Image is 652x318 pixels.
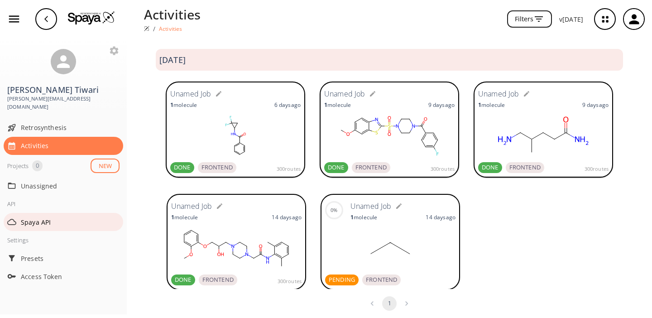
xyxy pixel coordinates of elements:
[559,14,583,24] p: v [DATE]
[478,163,502,172] span: DONE
[321,194,460,292] a: 0%Unamed Job1molecule14 daysagoPENDINGFRONTEND
[478,113,609,159] svg: CC(CN)CCC(N)=O
[170,88,211,100] h6: Unamed Job
[431,165,455,173] span: 300 routes
[171,226,302,271] svg: COc1ccccc1OCC(O)CN1CCN(CC(=O)Nc2c(C)cccc2C)CC1
[350,213,354,221] strong: 1
[144,26,149,31] img: Spaya logo
[4,249,123,267] div: Presets
[21,254,120,263] span: Presets
[478,101,481,109] strong: 1
[325,275,359,284] span: PENDING
[153,24,155,34] li: /
[7,85,120,95] h3: [PERSON_NAME] Tiwari
[7,95,120,111] span: [PERSON_NAME][EMAIL_ADDRESS][DOMAIN_NAME]
[4,119,123,137] div: Retrosynthesis
[324,163,348,172] span: DONE
[21,272,120,281] span: Access Token
[167,194,306,292] a: Unamed Job1molecule14 daysagoDONEFRONTEND300routes
[362,275,401,284] span: FRONTEND
[159,25,182,33] p: Activities
[320,82,459,179] a: Unamed Job1molecule9 daysagoDONEFRONTEND300routes
[585,165,609,173] span: 300 routes
[507,10,552,28] button: Filters
[582,101,609,109] p: 9 days ago
[278,277,302,285] span: 300 routes
[171,213,174,221] strong: 1
[4,177,123,195] div: Unassigned
[144,5,201,24] p: Activities
[274,101,301,109] p: 6 days ago
[426,213,455,221] p: 14 days ago
[21,181,120,191] span: Unassigned
[324,101,327,109] strong: 1
[171,201,212,212] h6: Unamed Job
[198,163,236,172] span: FRONTEND
[91,159,120,173] button: NEW
[272,213,302,221] p: 14 days ago
[325,226,455,271] svg: CCC
[170,101,197,109] p: molecule
[170,101,173,109] strong: 1
[352,163,390,172] span: FRONTEND
[32,161,43,170] span: 0
[324,113,455,159] svg: COc1ccc2nc(S(=O)(=O)N3CCN(C(=O)c4ccc(F)cc4)CC3)sc2c1
[324,101,351,109] p: molecule
[506,163,544,172] span: FRONTEND
[199,275,237,284] span: FRONTEND
[21,141,120,150] span: Activities
[331,206,337,214] div: 0%
[7,160,29,171] div: Projects
[350,201,392,212] h6: Unamed Job
[364,296,415,311] nav: pagination navigation
[170,113,301,159] svg: O=C(NC1C(F)(F)C1)C2=CC=CC=C2
[166,82,305,179] a: Unamed Job1molecule6 daysagoDONEFRONTEND300routes
[170,163,194,172] span: DONE
[478,88,519,100] h6: Unamed Job
[428,101,455,109] p: 9 days ago
[4,137,123,155] div: Activities
[171,213,198,221] p: molecule
[21,217,120,227] span: Spaya API
[350,213,377,221] p: molecule
[159,55,186,65] h3: [DATE]
[21,123,120,132] span: Retrosynthesis
[478,101,505,109] p: molecule
[4,267,123,285] div: Access Token
[474,82,613,179] a: Unamed Job1molecule9 daysagoDONEFRONTEND300routes
[277,165,301,173] span: 300 routes
[171,275,195,284] span: DONE
[382,296,397,311] button: page 1
[324,88,365,100] h6: Unamed Job
[4,213,123,231] div: Spaya API
[68,11,115,24] img: Logo Spaya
